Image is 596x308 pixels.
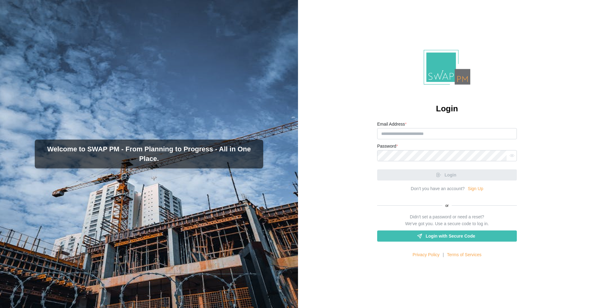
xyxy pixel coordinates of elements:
[377,203,517,209] div: or
[40,145,258,164] h3: Welcome to SWAP PM - From Planning to Progress - All in One Place.
[443,252,444,258] div: |
[377,230,517,242] a: Login with Secure Code
[413,252,440,258] a: Privacy Policy
[468,185,483,192] a: Sign Up
[447,252,481,258] a: Terms of Services
[377,143,398,150] label: Password
[436,103,458,114] h2: Login
[426,231,475,241] span: Login with Secure Code
[411,185,465,192] div: Don’t you have an account?
[377,121,407,128] label: Email Address
[424,50,470,85] img: Logo
[405,214,489,227] div: Didn't set a password or need a reset? We've got you. Use a secure code to log in.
